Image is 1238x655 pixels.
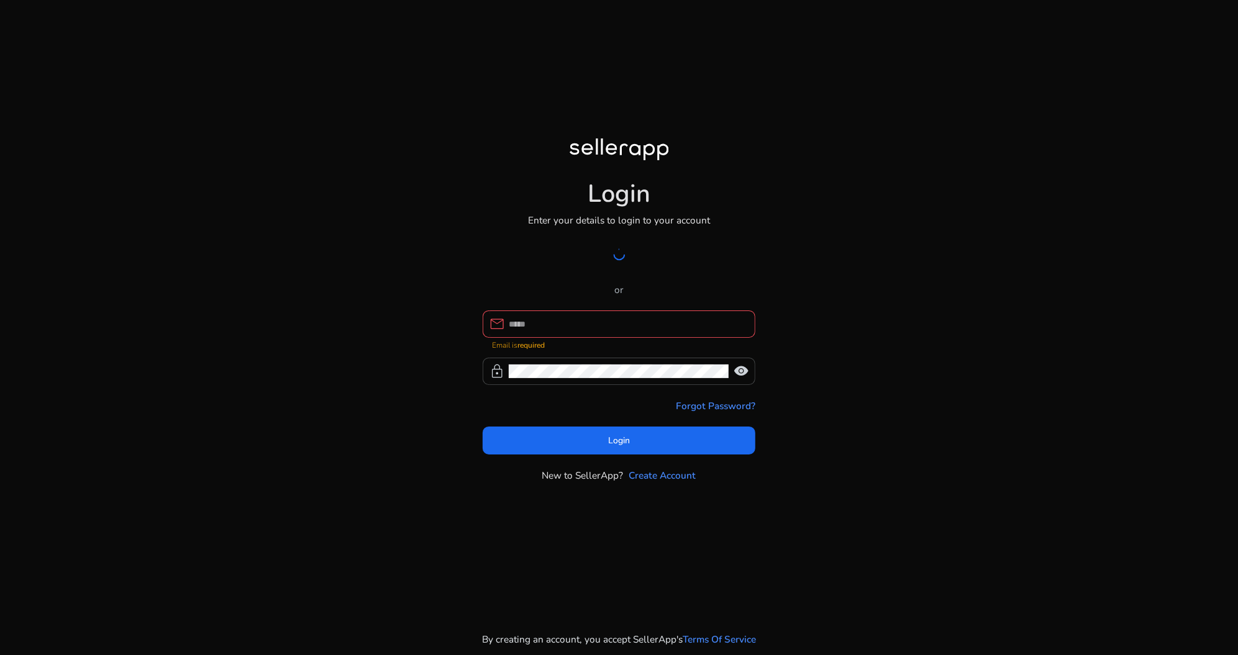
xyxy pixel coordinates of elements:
[518,340,545,350] strong: required
[483,427,756,454] button: Login
[629,468,696,482] a: Create Account
[683,632,756,646] a: Terms Of Service
[588,179,650,209] h1: Login
[528,213,710,227] p: Enter your details to login to your account
[493,338,746,351] mat-error: Email is
[676,399,755,413] a: Forgot Password?
[542,468,624,482] p: New to SellerApp?
[489,316,505,332] span: mail
[733,363,749,379] span: visibility
[489,363,505,379] span: lock
[483,282,756,297] p: or
[608,434,630,447] span: Login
